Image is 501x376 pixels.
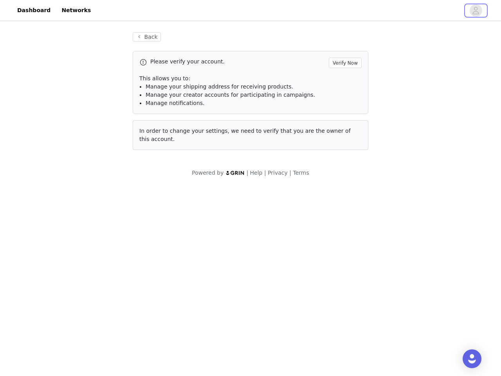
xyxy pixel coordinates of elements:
[293,170,309,176] a: Terms
[264,170,266,176] span: |
[146,100,205,106] span: Manage notifications.
[225,170,245,175] img: logo
[289,170,291,176] span: |
[268,170,288,176] a: Privacy
[57,2,96,19] a: Networks
[150,58,326,66] p: Please verify your account.
[146,92,315,98] span: Manage your creator accounts for participating in campaigns.
[133,32,161,42] button: Back
[247,170,249,176] span: |
[250,170,263,176] a: Help
[139,74,362,83] p: This allows you to:
[146,83,293,90] span: Manage your shipping address for receiving products.
[192,170,223,176] span: Powered by
[463,349,481,368] div: Open Intercom Messenger
[139,128,351,142] span: In order to change your settings, we need to verify that you are the owner of this account.
[13,2,55,19] a: Dashboard
[472,4,479,17] div: avatar
[329,58,362,68] button: Verify Now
